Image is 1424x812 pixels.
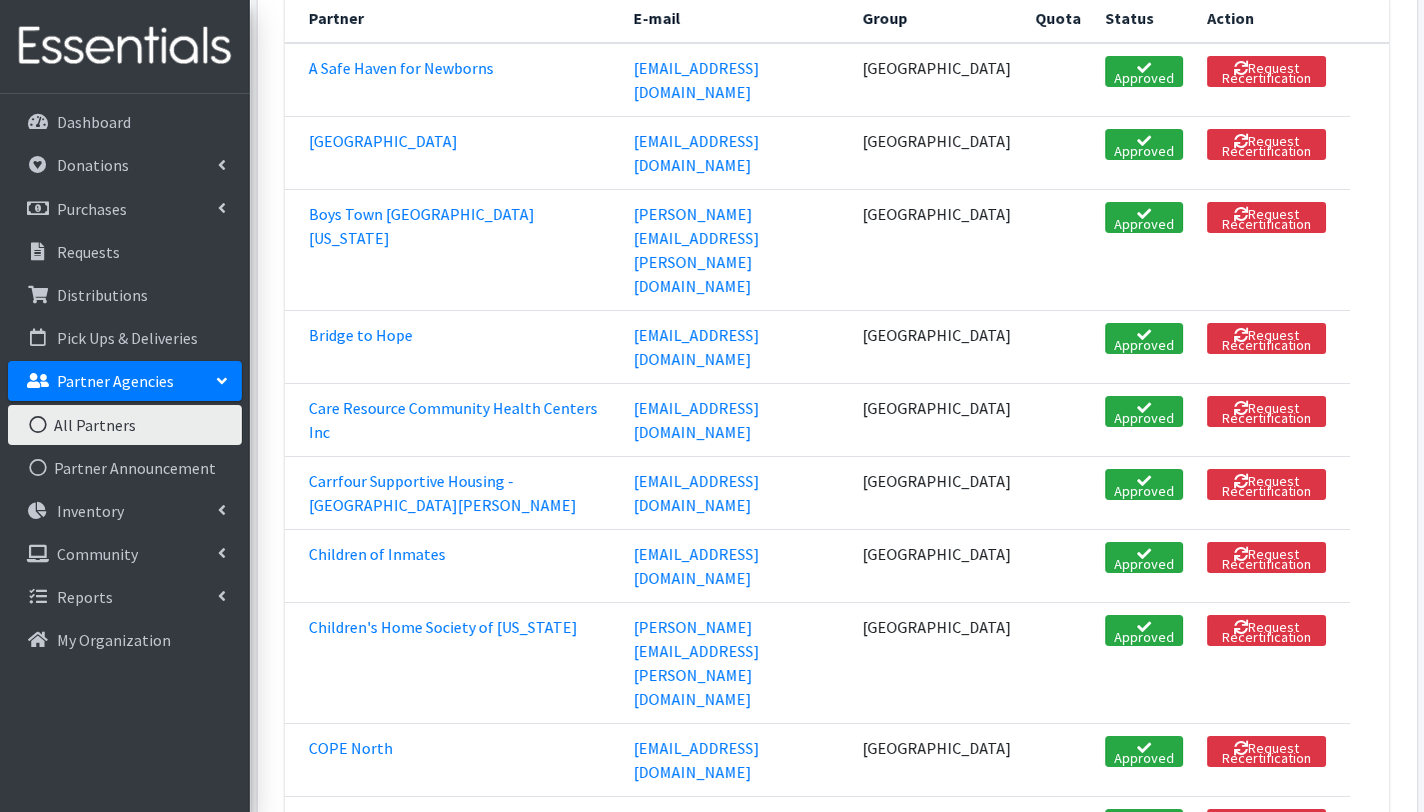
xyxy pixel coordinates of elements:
td: [GEOGRAPHIC_DATA] [850,116,1023,189]
a: [PERSON_NAME][EMAIL_ADDRESS][PERSON_NAME][DOMAIN_NAME] [634,204,759,296]
p: My Organization [57,630,171,650]
a: [EMAIL_ADDRESS][DOMAIN_NAME] [634,738,759,782]
a: Approved [1105,396,1183,427]
a: Approved [1105,129,1183,160]
p: Dashboard [57,112,131,132]
p: Partner Agencies [57,371,174,391]
a: [GEOGRAPHIC_DATA] [309,131,458,151]
button: Request Recertification [1207,396,1326,427]
a: Dashboard [8,102,242,142]
a: Approved [1105,323,1183,354]
td: [GEOGRAPHIC_DATA] [850,43,1023,117]
a: Approved [1105,469,1183,500]
p: Reports [57,587,113,607]
a: Donations [8,145,242,185]
a: Children's Home Society of [US_STATE] [309,617,578,637]
p: Distributions [57,285,148,305]
p: Donations [57,155,129,175]
a: [EMAIL_ADDRESS][DOMAIN_NAME] [634,131,759,175]
a: Partner Announcement [8,448,242,488]
a: Bridge to Hope [309,325,413,345]
a: Carrfour Supportive Housing - [GEOGRAPHIC_DATA][PERSON_NAME] [309,471,577,515]
a: Children of Inmates [309,544,446,564]
td: [GEOGRAPHIC_DATA] [850,383,1023,456]
a: Reports [8,577,242,617]
a: Approved [1105,615,1183,646]
td: [GEOGRAPHIC_DATA] [850,529,1023,602]
a: [EMAIL_ADDRESS][DOMAIN_NAME] [634,325,759,369]
a: Inventory [8,491,242,531]
a: Purchases [8,189,242,229]
a: [EMAIL_ADDRESS][DOMAIN_NAME] [634,471,759,515]
a: My Organization [8,620,242,660]
p: Requests [57,242,120,262]
button: Request Recertification [1207,56,1326,87]
td: [GEOGRAPHIC_DATA] [850,602,1023,723]
p: Purchases [57,199,127,219]
a: Community [8,534,242,574]
a: COPE North [309,738,393,758]
button: Request Recertification [1207,542,1326,573]
a: Boys Town [GEOGRAPHIC_DATA][US_STATE] [309,204,535,248]
a: Partner Agencies [8,361,242,401]
a: Requests [8,232,242,272]
button: Request Recertification [1207,615,1326,646]
td: [GEOGRAPHIC_DATA] [850,189,1023,310]
td: [GEOGRAPHIC_DATA] [850,723,1023,796]
button: Request Recertification [1207,469,1326,500]
a: [EMAIL_ADDRESS][DOMAIN_NAME] [634,58,759,102]
a: [EMAIL_ADDRESS][DOMAIN_NAME] [634,398,759,442]
button: Request Recertification [1207,202,1326,233]
a: Pick Ups & Deliveries [8,318,242,358]
button: Request Recertification [1207,736,1326,767]
img: HumanEssentials [8,13,242,80]
td: [GEOGRAPHIC_DATA] [850,310,1023,383]
a: Approved [1105,56,1183,87]
a: A Safe Haven for Newborns [309,58,494,78]
a: [EMAIL_ADDRESS][DOMAIN_NAME] [634,544,759,588]
p: Pick Ups & Deliveries [57,328,198,348]
a: Distributions [8,275,242,315]
a: Approved [1105,202,1183,233]
a: All Partners [8,405,242,445]
p: Community [57,544,138,564]
a: Care Resource Community Health Centers Inc [309,398,598,442]
a: Approved [1105,542,1183,573]
p: Inventory [57,501,124,521]
button: Request Recertification [1207,323,1326,354]
td: [GEOGRAPHIC_DATA] [850,456,1023,529]
a: Approved [1105,736,1183,767]
a: [PERSON_NAME][EMAIL_ADDRESS][PERSON_NAME][DOMAIN_NAME] [634,617,759,709]
button: Request Recertification [1207,129,1326,160]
